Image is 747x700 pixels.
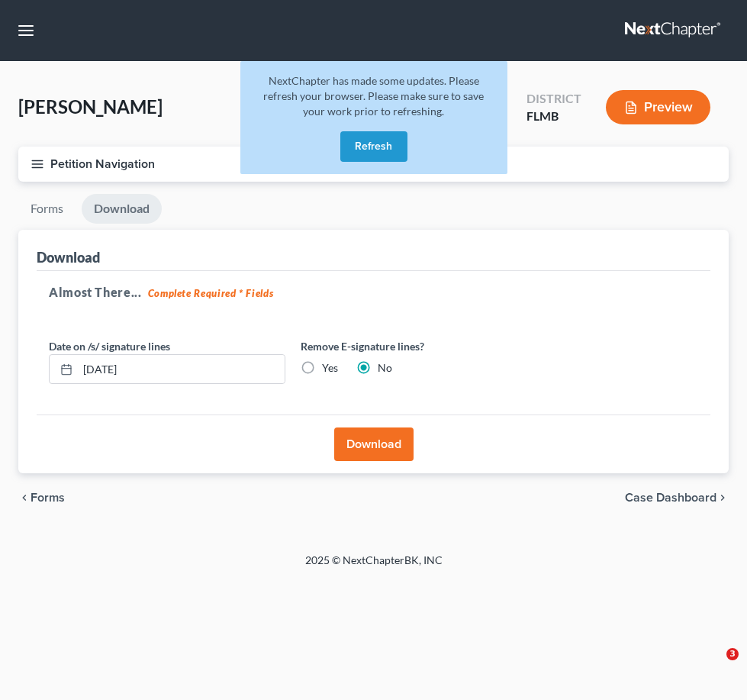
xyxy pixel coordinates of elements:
span: Case Dashboard [625,492,716,504]
h5: Almost There... [49,283,698,302]
div: 2025 © NextChapterBK, INC [99,553,649,580]
span: 3 [726,648,739,660]
a: Forms [18,194,76,224]
button: chevron_left Forms [18,492,85,504]
label: No [378,360,392,376]
span: Forms [31,492,65,504]
button: Preview [606,90,710,124]
input: MM/DD/YYYY [78,355,285,384]
span: [PERSON_NAME] [18,95,163,118]
i: chevron_right [716,492,729,504]
label: Date on /s/ signature lines [49,338,170,354]
iframe: Intercom live chat [695,648,732,685]
span: NextChapter has made some updates. Please refresh your browser. Please make sure to save your wor... [263,74,484,118]
div: FLMB [526,108,581,125]
i: chevron_left [18,492,31,504]
a: Case Dashboard chevron_right [625,492,729,504]
button: Download [334,427,414,461]
button: Petition Navigation [18,147,729,182]
strong: Complete Required * Fields [148,287,274,299]
button: Refresh [340,131,407,162]
label: Yes [322,360,338,376]
label: Remove E-signature lines? [301,338,537,354]
a: Download [82,194,162,224]
div: Download [37,248,100,266]
div: District [526,90,581,108]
